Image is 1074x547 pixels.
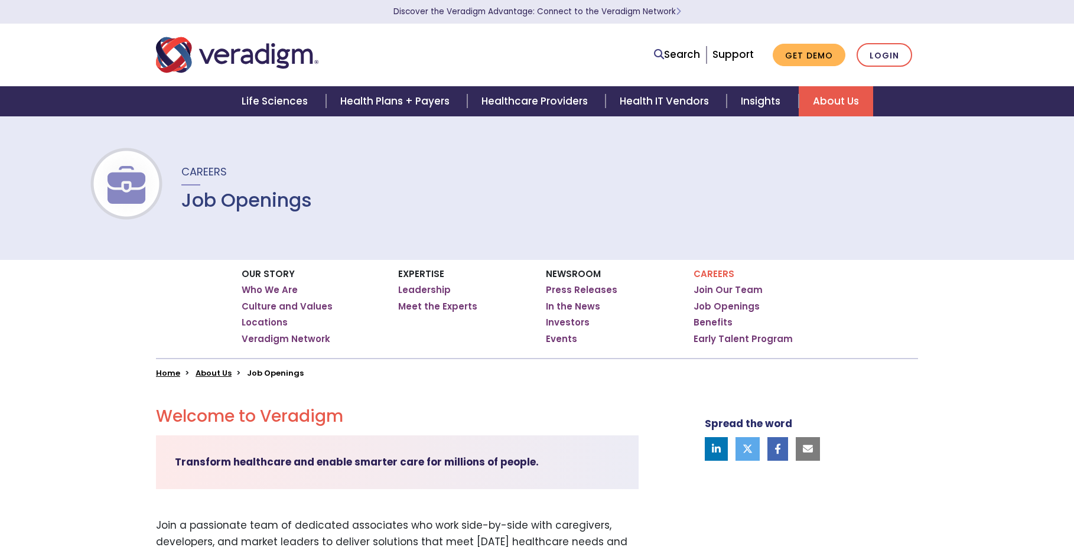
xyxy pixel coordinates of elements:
[242,284,298,296] a: Who We Are
[799,86,873,116] a: About Us
[242,333,330,345] a: Veradigm Network
[393,6,681,17] a: Discover the Veradigm Advantage: Connect to the Veradigm NetworkLearn More
[156,35,318,74] img: Veradigm logo
[398,284,451,296] a: Leadership
[712,47,754,61] a: Support
[694,301,760,312] a: Job Openings
[857,43,912,67] a: Login
[654,47,700,63] a: Search
[398,301,477,312] a: Meet the Experts
[175,455,539,469] strong: Transform healthcare and enable smarter care for millions of people.
[156,406,639,426] h2: Welcome to Veradigm
[705,416,792,431] strong: Spread the word
[546,301,600,312] a: In the News
[694,317,733,328] a: Benefits
[227,86,326,116] a: Life Sciences
[546,317,590,328] a: Investors
[181,164,227,179] span: Careers
[156,367,180,379] a: Home
[727,86,798,116] a: Insights
[546,284,617,296] a: Press Releases
[694,333,793,345] a: Early Talent Program
[467,86,606,116] a: Healthcare Providers
[773,44,845,67] a: Get Demo
[181,189,312,211] h1: Job Openings
[676,6,681,17] span: Learn More
[242,317,288,328] a: Locations
[606,86,727,116] a: Health IT Vendors
[242,301,333,312] a: Culture and Values
[546,333,577,345] a: Events
[196,367,232,379] a: About Us
[694,284,763,296] a: Join Our Team
[326,86,467,116] a: Health Plans + Payers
